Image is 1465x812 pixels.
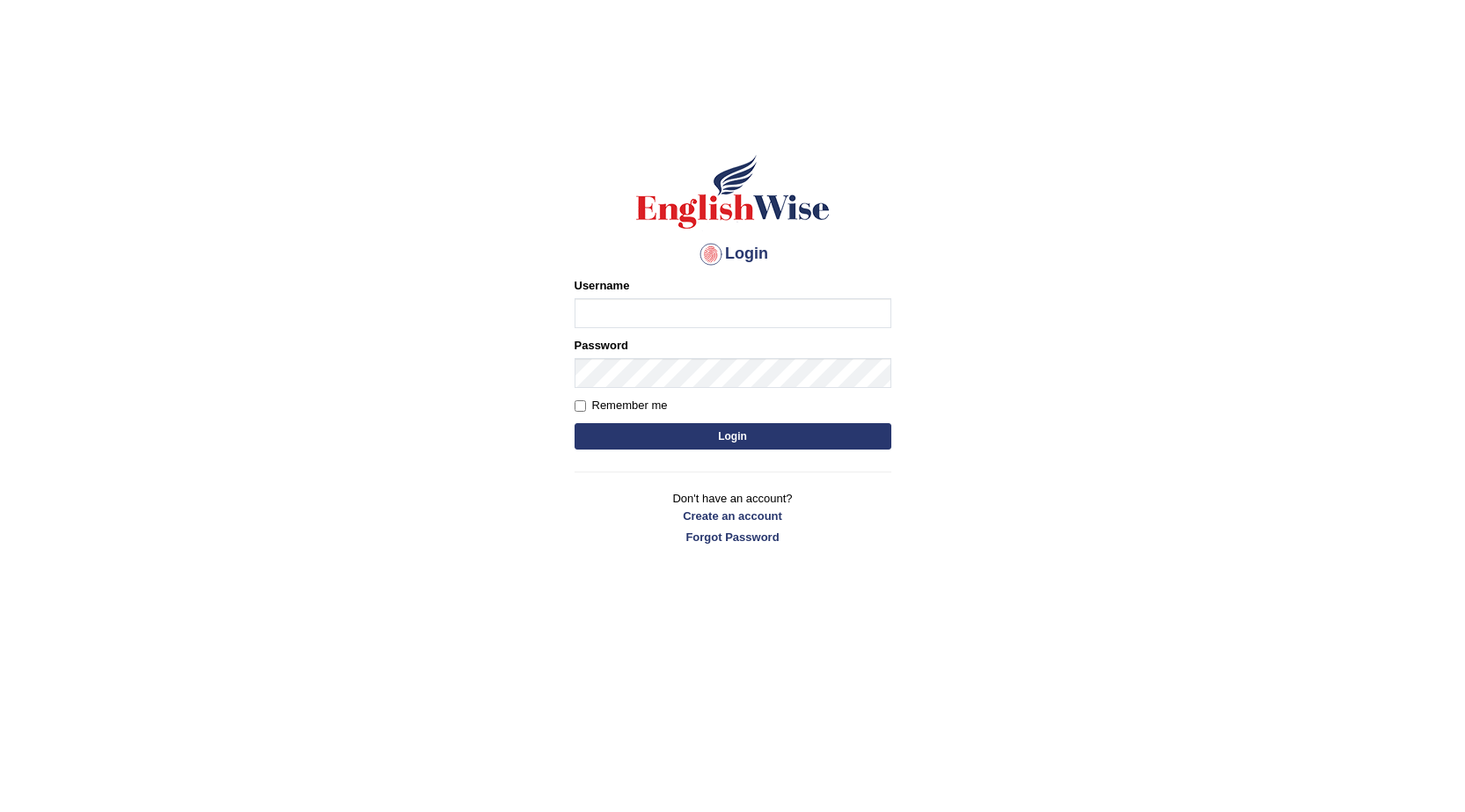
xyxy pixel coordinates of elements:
h4: Login [575,240,891,268]
label: Username [575,277,630,294]
a: Create an account [575,508,891,524]
label: Password [575,337,628,354]
a: Forgot Password [575,529,891,545]
img: Logo of English Wise sign in for intelligent practice with AI [633,152,833,231]
p: Don't have an account? [575,490,891,545]
button: Login [575,423,891,450]
input: Remember me [575,400,586,412]
label: Remember me [575,397,668,414]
